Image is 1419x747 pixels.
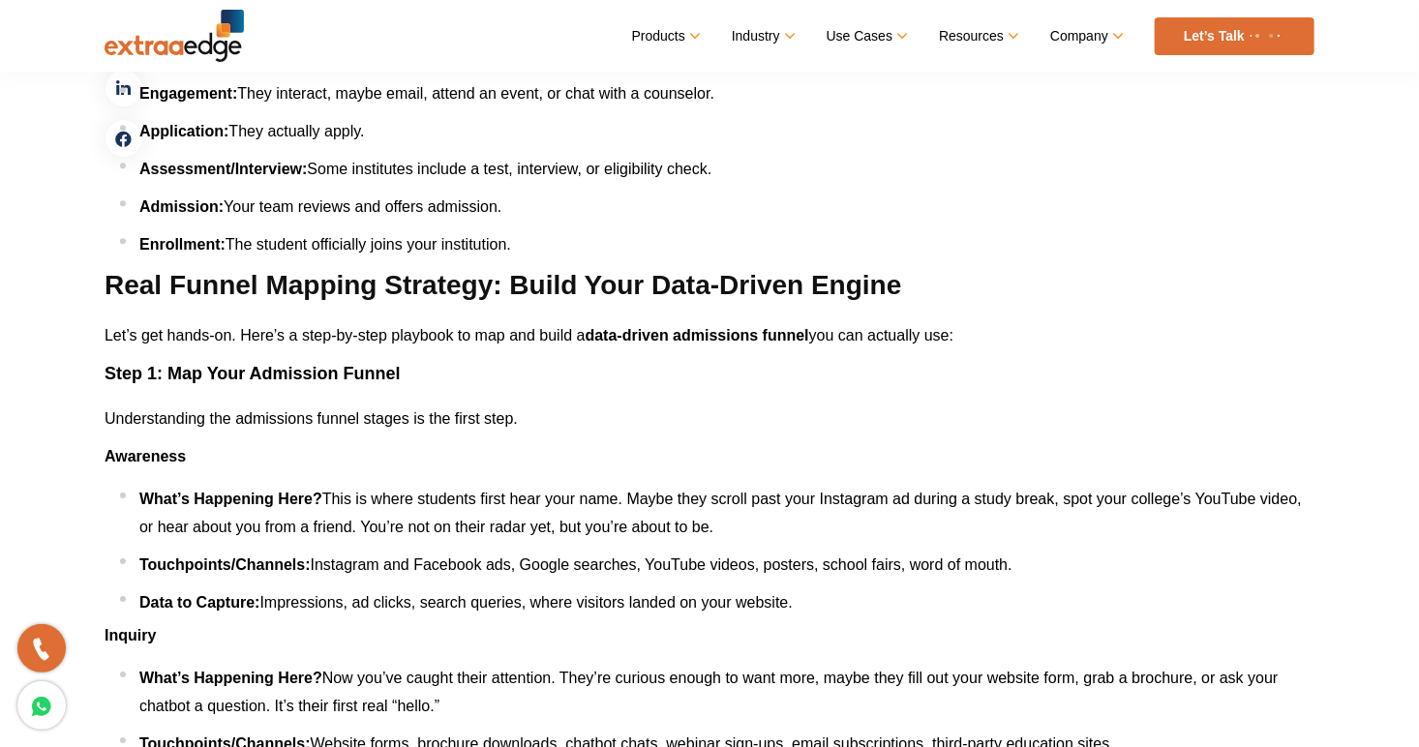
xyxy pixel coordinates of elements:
b: Assessment/Interview: [139,161,307,177]
b: Touchpoints/Channels: [139,556,311,573]
span: Your team reviews and offers admission. [224,198,501,215]
b: Data to Capture: [139,594,259,611]
b: Engagement: [139,85,237,102]
b: What’s Happening Here? [139,670,322,686]
b: Application: [139,123,228,139]
span: The student officially joins your institution. [226,236,511,253]
b: Enrollment: [139,236,226,253]
h4: Inquiry [105,626,1314,644]
h3: Step 1: Map Your Admission Funnel [105,364,1314,385]
span: Instagram and Facebook ads, Google searches, YouTube videos, posters, school fairs, word of mouth. [311,556,1012,573]
a: Industry [732,22,793,50]
a: Use Cases [827,22,905,50]
span: Understanding the admissions funnel stages is the first step. [105,410,518,427]
span: Some institutes include a test, interview, or eligibility check. [307,161,711,177]
b: Admission: [139,198,224,215]
h2: Real Funnel Mapping Strategy: Build Your Data-Driven Engine [105,268,1314,302]
span: They actually apply. [228,123,364,139]
b: What’s Happening Here? [139,491,322,507]
a: Resources [939,22,1016,50]
span: Now you’ve caught their attention. They’re curious enough to want more, maybe they fill out your ... [139,670,1279,714]
span: Let’s get hands-on. Here’s a step-by-step playbook to map and build a [105,327,586,344]
a: Products [632,22,698,50]
a: Company [1050,22,1121,50]
b: data-driven admissions funnel [586,327,809,344]
a: facebook [105,120,143,159]
a: linkedin [105,70,143,108]
h4: Awareness [105,447,1314,465]
span: you can actually use: [809,327,953,344]
span: This is where students first hear your name. Maybe they scroll past your Instagram ad during a st... [139,491,1302,535]
span: Impressions, ad clicks, search queries, where visitors landed on your website. [259,594,792,611]
a: Let’s Talk [1155,17,1314,55]
span: They interact, maybe email, attend an event, or chat with a counselor. [237,85,714,102]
